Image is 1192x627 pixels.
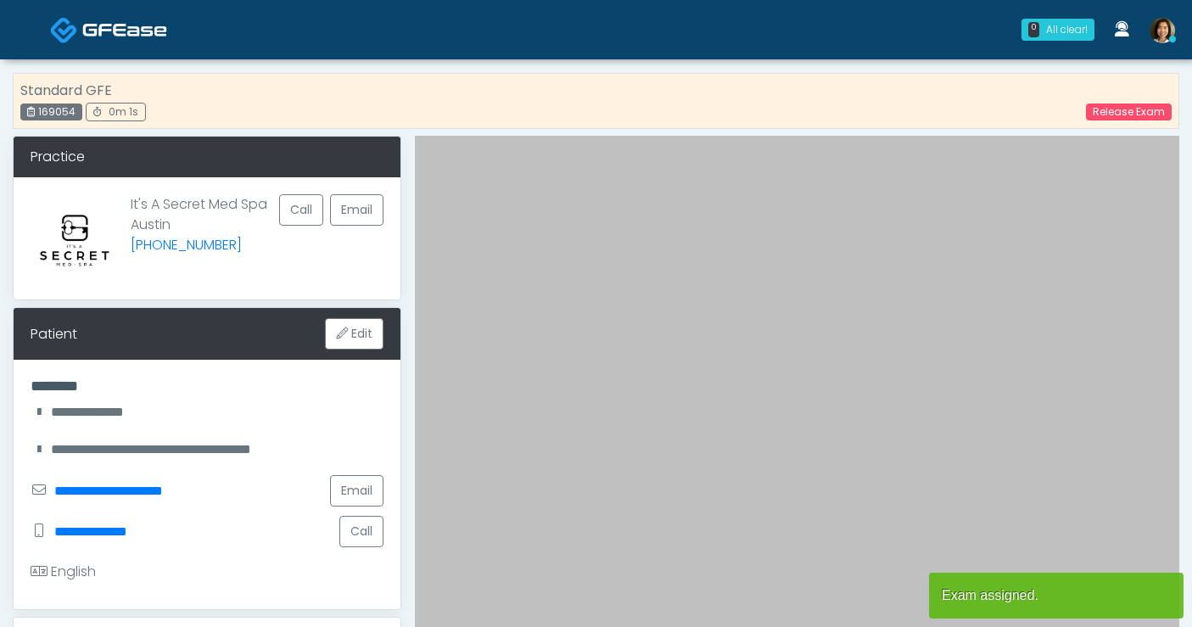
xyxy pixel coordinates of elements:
img: Docovia [82,21,167,38]
img: Docovia [50,16,78,44]
article: Exam assigned. [929,573,1184,619]
p: It's A Secret Med Spa Austin [131,194,267,269]
span: 0m 1s [109,104,138,119]
button: Call [279,194,323,226]
a: [PHONE_NUMBER] [131,235,242,255]
img: Provider image [31,194,119,283]
div: Practice [14,137,400,177]
strong: Standard GFE [20,81,112,100]
div: Patient [31,324,77,344]
a: 0 All clear! [1011,12,1105,48]
div: 169054 [20,104,82,120]
div: All clear! [1046,22,1088,37]
a: Email [330,475,383,507]
div: English [31,562,96,582]
button: Call [339,516,383,547]
div: 0 [1028,22,1039,37]
img: Shu Dong [1150,18,1175,43]
button: Edit [325,318,383,350]
a: Email [330,194,383,226]
a: Docovia [50,2,167,57]
a: Release Exam [1086,104,1172,120]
